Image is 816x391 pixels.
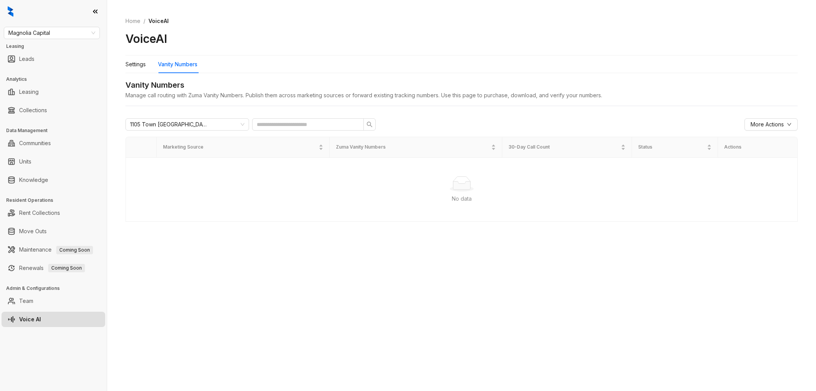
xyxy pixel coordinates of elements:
[125,79,798,91] div: Vanity Numbers
[787,122,792,127] span: down
[330,137,502,157] th: Zuma Vanity Numbers
[148,18,169,24] span: VoiceAI
[157,137,329,157] th: Marketing Source
[508,144,619,151] span: 30-Day Call Count
[2,51,105,67] li: Leads
[19,154,31,169] a: Units
[2,172,105,188] li: Knowledge
[124,17,142,25] a: Home
[158,60,197,69] div: Vanity Numbers
[638,144,706,151] span: Status
[751,120,784,129] span: More Actions
[125,91,798,100] div: Manage call routing with Zuma Vanity Numbers. Publish them across marketing sources or forward ex...
[632,137,718,157] th: Status
[56,246,93,254] span: Coming Soon
[2,154,105,169] li: Units
[744,118,798,131] button: More Actionsdown
[2,136,105,151] li: Communities
[163,144,317,151] span: Marketing Source
[2,205,105,221] li: Rent Collections
[8,27,95,39] span: Magnolia Capital
[125,31,167,46] h2: VoiceAI
[19,84,39,100] a: Leasing
[19,260,85,276] a: RenewalsComing Soon
[19,136,51,151] a: Communities
[6,127,107,134] h3: Data Management
[6,76,107,83] h3: Analytics
[2,84,105,100] li: Leasing
[2,103,105,118] li: Collections
[336,144,490,151] span: Zuma Vanity Numbers
[718,137,798,157] th: Actions
[2,260,105,276] li: Renewals
[2,312,105,327] li: Voice AI
[143,17,145,25] li: /
[19,293,33,309] a: Team
[125,60,146,69] div: Settings
[6,285,107,292] h3: Admin & Configurations
[19,312,41,327] a: Voice AI
[366,121,373,128] span: search
[48,264,85,272] span: Coming Soon
[6,43,107,50] h3: Leasing
[2,293,105,309] li: Team
[135,195,788,203] div: No data
[6,197,107,204] h3: Resident Operations
[8,6,13,17] img: logo
[19,205,60,221] a: Rent Collections
[2,224,105,239] li: Move Outs
[2,242,105,257] li: Maintenance
[502,137,632,157] th: 30-Day Call Count
[130,119,207,130] span: 1105 Town [GEOGRAPHIC_DATA]
[19,172,48,188] a: Knowledge
[19,103,47,118] a: Collections
[19,224,47,239] a: Move Outs
[19,51,34,67] a: Leads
